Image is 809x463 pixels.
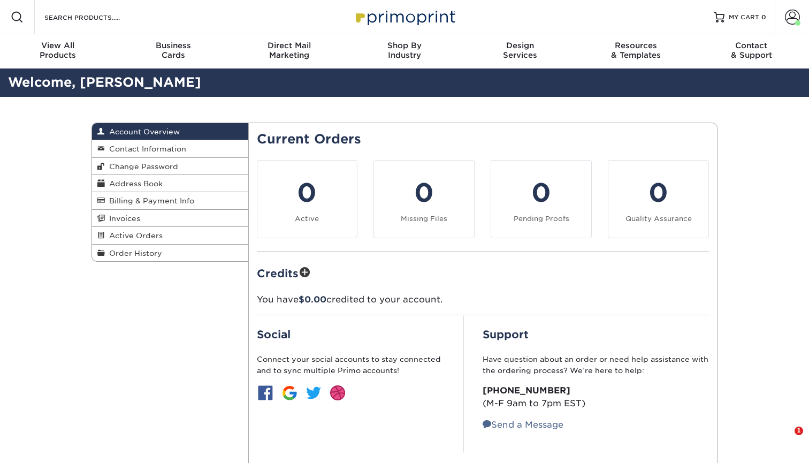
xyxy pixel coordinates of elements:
[347,41,462,60] div: Industry
[105,196,194,205] span: Billing & Payment Info
[380,173,468,212] div: 0
[761,13,766,21] span: 0
[578,41,693,50] span: Resources
[693,34,809,69] a: Contact& Support
[92,140,248,157] a: Contact Information
[462,41,578,50] span: Design
[483,328,709,341] h2: Support
[347,41,462,50] span: Shop By
[773,427,798,452] iframe: Intercom live chat
[257,384,274,401] img: btn-facebook.jpg
[498,173,585,212] div: 0
[105,145,186,153] span: Contact Information
[92,210,248,227] a: Invoices
[257,328,444,341] h2: Social
[373,160,475,238] a: 0 Missing Files
[116,41,231,60] div: Cards
[92,175,248,192] a: Address Book
[92,245,248,261] a: Order History
[105,179,163,188] span: Address Book
[483,384,709,410] p: (M-F 9am to 7pm EST)
[231,41,347,50] span: Direct Mail
[92,227,248,244] a: Active Orders
[257,293,709,306] p: You have credited to your account.
[351,5,458,28] img: Primoprint
[92,192,248,209] a: Billing & Payment Info
[105,127,180,136] span: Account Overview
[615,173,702,212] div: 0
[299,294,326,305] span: $0.00
[578,34,693,69] a: Resources& Templates
[608,160,709,238] a: 0 Quality Assurance
[257,264,709,281] h2: Credits
[625,215,692,223] small: Quality Assurance
[693,41,809,60] div: & Support
[295,215,319,223] small: Active
[483,354,709,376] p: Have question about an order or need help assistance with the ordering process? We’re here to help:
[116,41,231,50] span: Business
[729,13,759,22] span: MY CART
[401,215,447,223] small: Missing Files
[329,384,346,401] img: btn-dribbble.jpg
[483,385,570,396] strong: [PHONE_NUMBER]
[231,34,347,69] a: Direct MailMarketing
[462,41,578,60] div: Services
[43,11,148,24] input: SEARCH PRODUCTS.....
[257,160,358,238] a: 0 Active
[105,162,178,171] span: Change Password
[281,384,298,401] img: btn-google.jpg
[347,34,462,69] a: Shop ByIndustry
[257,132,709,147] h2: Current Orders
[105,249,162,257] span: Order History
[305,384,322,401] img: btn-twitter.jpg
[92,123,248,140] a: Account Overview
[491,160,592,238] a: 0 Pending Proofs
[514,215,569,223] small: Pending Proofs
[483,420,563,430] a: Send a Message
[264,173,351,212] div: 0
[795,427,803,435] span: 1
[116,34,231,69] a: BusinessCards
[105,214,140,223] span: Invoices
[578,41,693,60] div: & Templates
[105,231,163,240] span: Active Orders
[693,41,809,50] span: Contact
[92,158,248,175] a: Change Password
[257,354,444,376] p: Connect your social accounts to stay connected and to sync multiple Primo accounts!
[462,34,578,69] a: DesignServices
[231,41,347,60] div: Marketing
